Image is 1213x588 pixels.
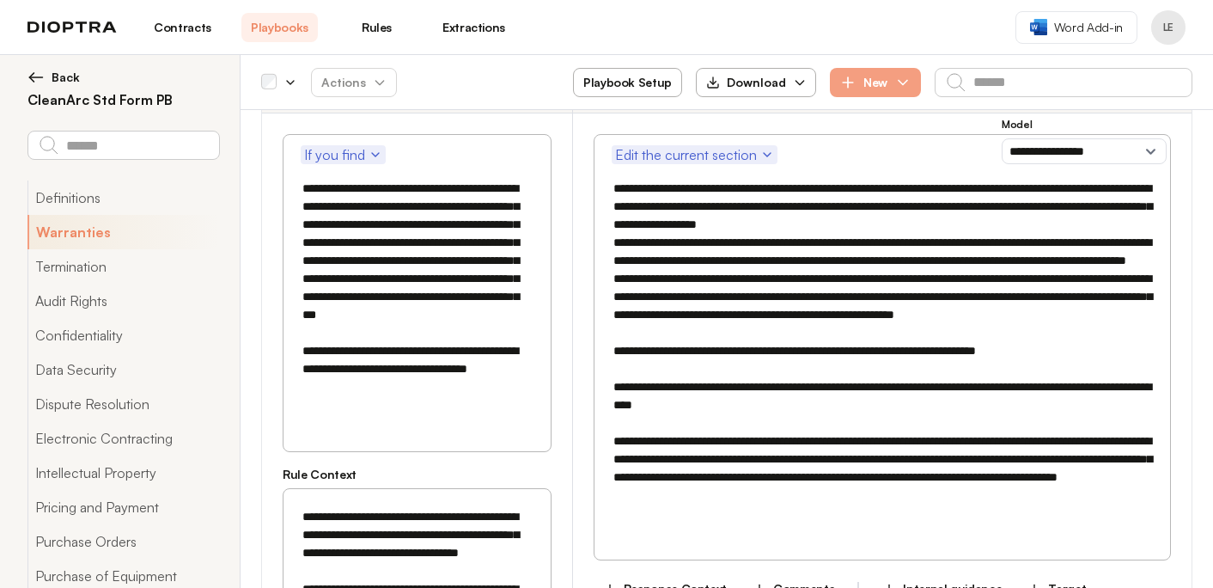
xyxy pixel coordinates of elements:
[27,352,219,387] button: Data Security
[830,68,921,97] button: New
[27,524,219,559] button: Purchase Orders
[27,421,219,456] button: Electronic Contracting
[696,68,816,97] button: Download
[144,13,221,42] a: Contracts
[27,249,219,284] button: Termination
[573,68,682,97] button: Playbook Setup
[27,69,219,86] button: Back
[283,466,552,483] h3: Rule Context
[27,490,219,524] button: Pricing and Payment
[27,387,219,421] button: Dispute Resolution
[27,181,219,215] button: Definitions
[261,75,277,90] div: Select all
[612,145,777,164] button: Edit the current section
[27,284,219,318] button: Audit Rights
[241,13,318,42] a: Playbooks
[1030,19,1047,35] img: word
[27,318,219,352] button: Confidentiality
[27,21,117,34] img: logo
[338,13,415,42] a: Rules
[1002,138,1167,164] select: Model
[436,13,512,42] a: Extractions
[27,69,45,86] img: left arrow
[615,144,774,165] span: Edit the current section
[706,74,786,91] div: Download
[311,68,397,97] button: Actions
[52,69,80,86] span: Back
[27,215,219,249] button: Warranties
[27,456,219,490] button: Intellectual Property
[1002,118,1167,132] h3: Model
[1015,11,1137,44] a: Word Add-in
[1151,10,1186,45] button: Profile menu
[301,145,386,164] button: If you find
[304,144,382,165] span: If you find
[1054,19,1123,36] span: Word Add-in
[27,89,219,110] h2: CleanArc Std Form PB
[308,67,400,98] span: Actions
